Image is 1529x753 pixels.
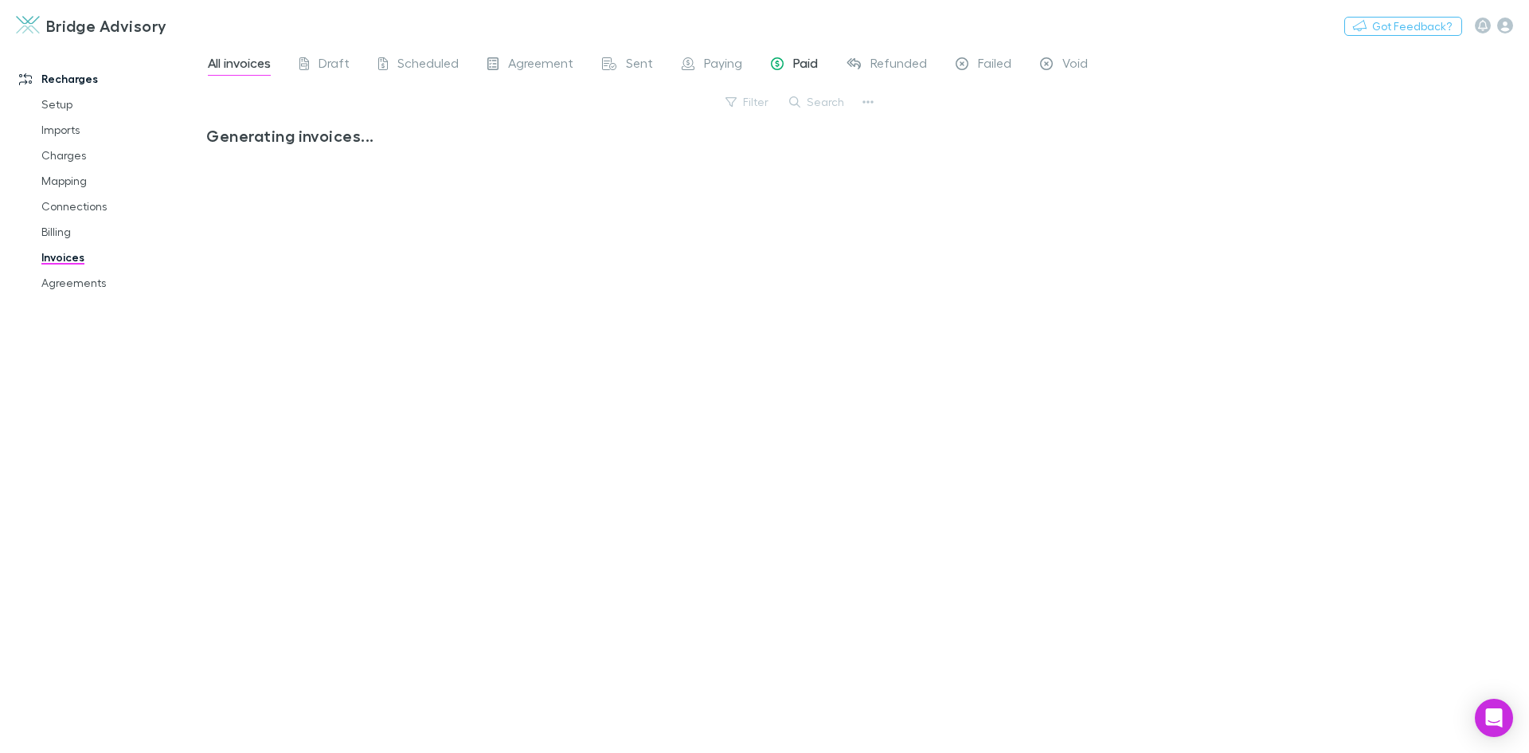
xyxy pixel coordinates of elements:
span: Paid [793,55,818,76]
span: Void [1062,55,1088,76]
a: Billing [25,219,215,245]
span: Failed [978,55,1011,76]
span: All invoices [208,55,271,76]
button: Got Feedback? [1344,17,1462,36]
span: Draft [319,55,350,76]
a: Bridge Advisory [6,6,177,45]
span: Paying [704,55,742,76]
span: Sent [626,55,653,76]
img: Bridge Advisory's Logo [16,16,40,35]
a: Mapping [25,168,215,194]
button: Filter [718,92,778,112]
div: Open Intercom Messenger [1475,699,1513,737]
a: Invoices [25,245,215,270]
button: Search [781,92,854,112]
span: Refunded [870,55,927,76]
a: Imports [25,117,215,143]
a: Setup [25,92,215,117]
span: Agreement [508,55,573,76]
h3: Bridge Advisory [46,16,167,35]
a: Recharges [3,66,215,92]
a: Connections [25,194,215,219]
span: Scheduled [397,55,459,76]
a: Charges [25,143,215,168]
h3: Generating invoices... [206,126,866,145]
a: Agreements [25,270,215,296]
